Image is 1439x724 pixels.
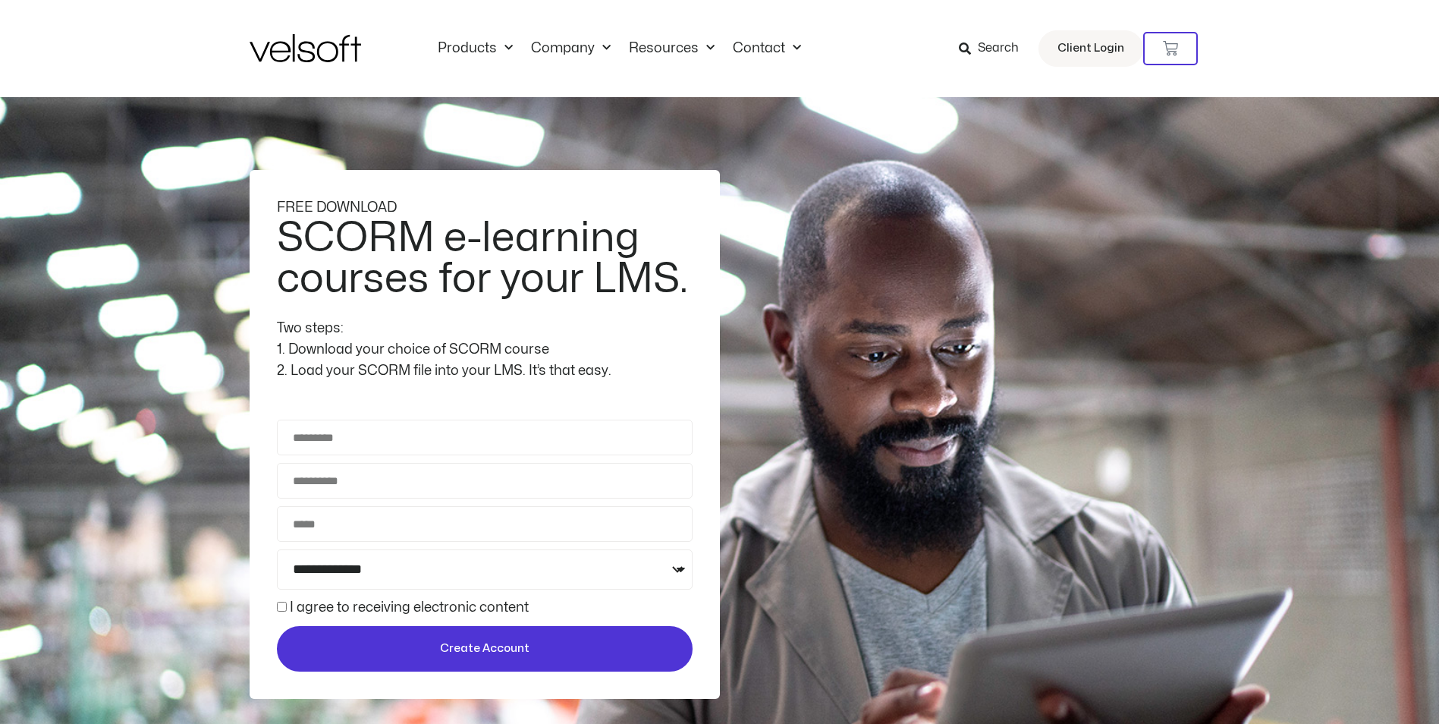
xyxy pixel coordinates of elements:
[277,626,693,672] button: Create Account
[978,39,1019,58] span: Search
[429,40,522,57] a: ProductsMenu Toggle
[250,34,361,62] img: Velsoft Training Materials
[1038,30,1143,67] a: Client Login
[1057,39,1124,58] span: Client Login
[620,40,724,57] a: ResourcesMenu Toggle
[277,218,689,300] h2: SCORM e-learning courses for your LMS.
[959,36,1029,61] a: Search
[522,40,620,57] a: CompanyMenu Toggle
[429,40,810,57] nav: Menu
[440,640,529,658] span: Create Account
[724,40,810,57] a: ContactMenu Toggle
[277,360,693,382] div: 2. Load your SCORM file into your LMS. It’s that easy.
[277,197,693,219] div: FREE DOWNLOAD
[277,318,693,339] div: Two steps:
[277,339,693,360] div: 1. Download your choice of SCORM course
[290,601,529,614] label: I agree to receiving electronic content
